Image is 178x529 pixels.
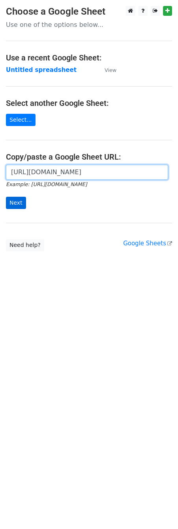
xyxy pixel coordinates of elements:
[6,114,36,126] a: Select...
[123,240,172,247] a: Google Sheets
[6,165,168,180] input: Paste your Google Sheet URL here
[6,66,77,73] a: Untitled spreadsheet
[6,239,44,251] a: Need help?
[6,6,172,17] h3: Choose a Google Sheet
[139,491,178,529] iframe: Chat Widget
[6,98,172,108] h4: Select another Google Sheet:
[6,197,26,209] input: Next
[6,21,172,29] p: Use one of the options below...
[97,66,116,73] a: View
[6,53,172,62] h4: Use a recent Google Sheet:
[105,67,116,73] small: View
[6,181,87,187] small: Example: [URL][DOMAIN_NAME]
[6,152,172,162] h4: Copy/paste a Google Sheet URL:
